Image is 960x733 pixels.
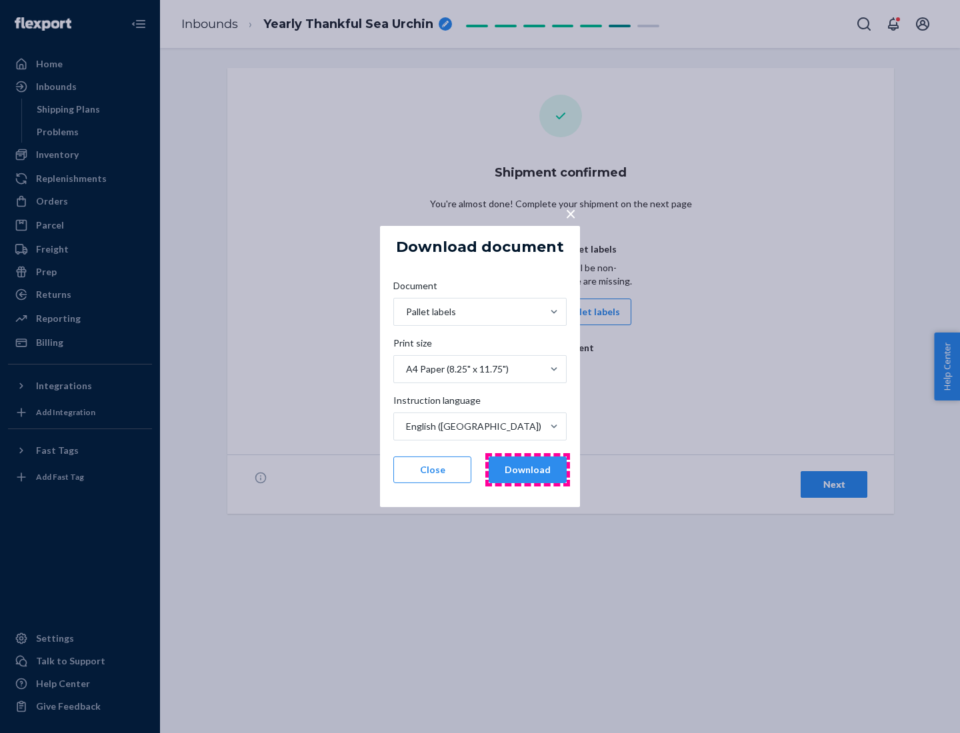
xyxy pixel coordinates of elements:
[406,305,456,319] div: Pallet labels
[405,363,406,376] input: Print sizeA4 Paper (8.25" x 11.75")
[393,279,437,298] span: Document
[489,456,567,483] button: Download
[405,420,406,433] input: Instruction languageEnglish ([GEOGRAPHIC_DATA])
[393,337,432,355] span: Print size
[393,394,481,412] span: Instruction language
[565,202,576,225] span: ×
[405,305,406,319] input: DocumentPallet labels
[393,456,471,483] button: Close
[396,239,564,255] h5: Download document
[406,363,509,376] div: A4 Paper (8.25" x 11.75")
[406,420,541,433] div: English ([GEOGRAPHIC_DATA])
